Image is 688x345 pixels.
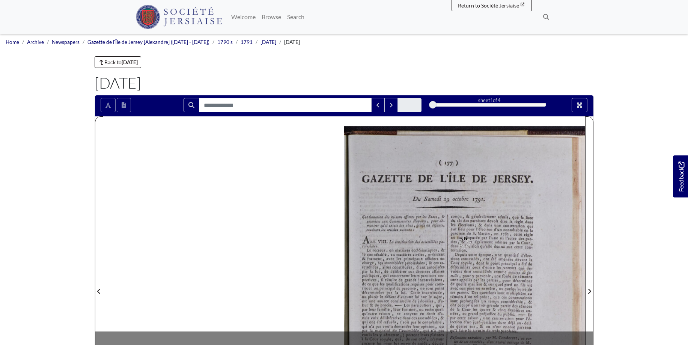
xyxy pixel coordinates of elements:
[677,161,686,192] span: Feedback
[673,155,688,197] a: Would you like to provide feedback?
[95,56,142,68] a: Back to[DATE]
[217,39,233,45] a: 1790's
[384,98,398,112] button: Next Match
[101,98,116,112] button: Toggle text selection (Alt+T)
[122,59,138,65] strong: [DATE]
[199,98,372,112] input: Search for
[6,39,19,45] a: Home
[284,39,300,45] span: [DATE]
[87,39,209,45] a: Gazette de l'Île de Jersey [Alexandre] ([DATE] - [DATE])
[184,98,199,112] button: Search
[117,98,131,112] button: Open transcription window
[95,74,594,92] h1: [DATE]
[228,9,259,24] a: Welcome
[136,5,223,29] img: Société Jersiaise
[490,97,493,103] span: 1
[52,39,80,45] a: Newspapers
[371,98,385,112] button: Previous Match
[136,3,223,31] a: Société Jersiaise logo
[433,97,546,104] div: sheet of 4
[241,39,253,45] a: 1791
[27,39,44,45] a: Archive
[259,9,284,24] a: Browse
[458,2,519,9] span: Return to Société Jersiaise
[260,39,276,45] a: [DATE]
[284,9,307,24] a: Search
[572,98,587,112] button: Full screen mode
